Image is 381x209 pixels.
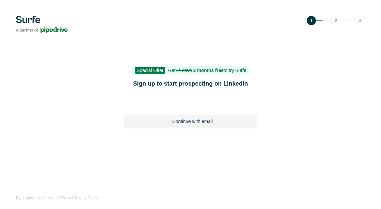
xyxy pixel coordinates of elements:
s: 14 days [176,68,192,73]
span: By signing up, I agree to [16,196,59,200]
h1: Sign up to start prospecting on LinkedIn [124,79,257,88]
span: Get to try Surfe [168,68,246,73]
b: 2 months free [193,68,224,73]
span: & [71,196,73,200]
a: Terms [60,196,71,200]
iframe: Schaltfläche „Über Google anmelden“ [121,97,260,111]
span: Special Offer [135,67,166,74]
img: Surfe's logo [16,16,68,33]
a: Privacy Policy [73,196,98,200]
span: Continue with email [172,118,213,125]
img: Step 1 [307,16,365,25]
